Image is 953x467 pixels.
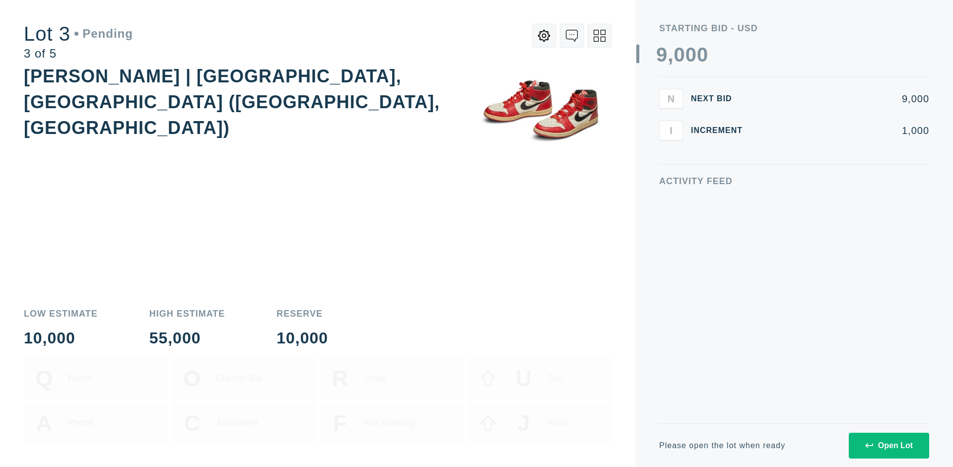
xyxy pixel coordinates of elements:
div: Please open the lot when ready [659,442,785,450]
div: 0 [685,45,697,65]
div: 0 [674,45,685,65]
div: 0 [697,45,708,65]
button: I [659,121,683,140]
button: N [659,89,683,109]
div: [PERSON_NAME] | [GEOGRAPHIC_DATA], [GEOGRAPHIC_DATA] ([GEOGRAPHIC_DATA], [GEOGRAPHIC_DATA]) [24,66,440,138]
div: Reserve [276,309,328,318]
div: Pending [74,28,133,40]
div: 9 [656,45,668,65]
div: Next Bid [691,95,750,103]
div: , [668,45,674,243]
div: Increment [691,127,750,134]
div: Activity Feed [659,177,929,186]
div: Lot 3 [24,24,133,44]
div: Open Lot [865,441,913,450]
div: 10,000 [276,330,328,346]
button: Open Lot [849,433,929,459]
div: 1,000 [758,126,929,135]
div: 10,000 [24,330,98,346]
div: 55,000 [149,330,225,346]
div: 3 of 5 [24,48,133,60]
span: N [668,93,675,104]
div: High Estimate [149,309,225,318]
div: Starting Bid - USD [659,24,929,33]
div: Low Estimate [24,309,98,318]
div: 9,000 [758,94,929,104]
span: I [670,125,673,136]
